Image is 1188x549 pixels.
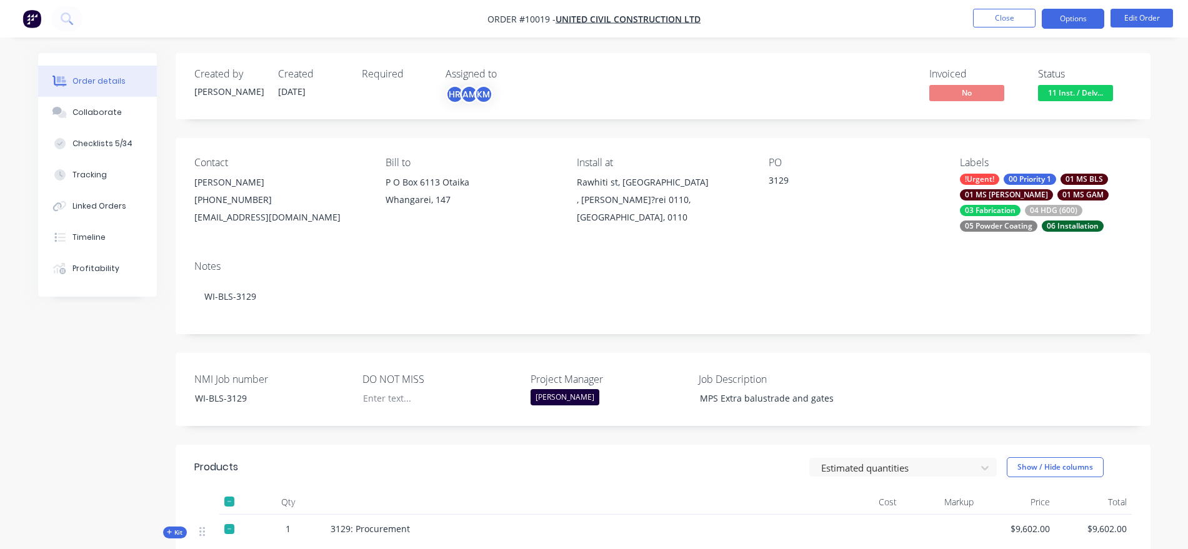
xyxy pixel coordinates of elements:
button: Profitability [38,253,157,284]
div: HR [446,85,464,104]
div: Price [979,490,1056,515]
span: 3129: Procurement [331,523,410,535]
button: Checklists 5/34 [38,128,157,159]
span: 11 Inst. / Delv... [1038,85,1113,101]
span: $9,602.00 [984,522,1051,535]
span: Kit [167,528,183,537]
label: DO NOT MISS [362,372,519,387]
div: PO [769,157,940,169]
div: Profitability [72,263,119,274]
div: Cost [826,490,902,515]
div: MPS Extra balustrade and gates [690,389,846,407]
span: Order #10019 - [487,13,556,25]
div: [PERSON_NAME][PHONE_NUMBER][EMAIL_ADDRESS][DOMAIN_NAME] [194,174,366,226]
div: Markup [902,490,979,515]
div: 01 MS GAM [1057,189,1109,200]
button: 11 Inst. / Delv... [1038,85,1113,104]
a: United Civil Construction Ltd [556,13,701,25]
button: Options [1042,9,1104,29]
div: Required [362,68,431,80]
div: Created by [194,68,263,80]
div: P O Box 6113 Otaika [386,174,557,191]
div: AM [460,85,479,104]
div: 06 Installation [1042,220,1104,232]
img: Factory [22,9,41,28]
div: [PERSON_NAME] [531,389,599,405]
span: 1 [286,522,291,535]
div: 3129 [769,174,925,191]
div: Whangarei, 147 [386,191,557,209]
div: Linked Orders [72,200,126,212]
span: $9,602.00 [1060,522,1127,535]
button: Close [973,9,1036,27]
label: Project Manager [531,372,687,387]
label: Job Description [699,372,855,387]
button: Edit Order [1111,9,1173,27]
div: 03 Fabrication [960,205,1021,216]
div: Rawhiti st, [GEOGRAPHIC_DATA] [577,174,748,191]
div: P O Box 6113 OtaikaWhangarei, 147 [386,174,557,214]
label: NMI Job number [194,372,351,387]
div: Products [194,460,238,475]
div: Contact [194,157,366,169]
div: [PERSON_NAME] [194,174,366,191]
div: KM [474,85,493,104]
div: Assigned to [446,68,571,80]
div: Total [1055,490,1132,515]
div: Status [1038,68,1132,80]
div: Checklists 5/34 [72,138,132,149]
div: Tracking [72,169,107,181]
div: Bill to [386,157,557,169]
div: Timeline [72,232,106,243]
span: [DATE] [278,86,306,97]
div: , [PERSON_NAME]?rei 0110, [GEOGRAPHIC_DATA], 0110 [577,191,748,226]
div: !Urgent! [960,174,999,185]
div: Notes [194,260,1132,272]
button: HRAMKM [446,85,493,104]
div: [PERSON_NAME] [194,85,263,98]
div: Labels [960,157,1131,169]
div: Invoiced [929,68,1023,80]
div: Collaborate [72,107,122,118]
div: Rawhiti st, [GEOGRAPHIC_DATA], [PERSON_NAME]?rei 0110, [GEOGRAPHIC_DATA], 0110 [577,174,748,226]
button: Timeline [38,222,157,253]
div: [PHONE_NUMBER] [194,191,366,209]
button: Order details [38,66,157,97]
div: Order details [72,76,126,87]
div: WI-BLS-3129 [185,389,341,407]
div: [EMAIL_ADDRESS][DOMAIN_NAME] [194,209,366,226]
div: Qty [251,490,326,515]
div: Install at [577,157,748,169]
div: 01 MS [PERSON_NAME] [960,189,1053,200]
div: 00 Priority 1 [1004,174,1056,185]
span: No [929,85,1004,101]
button: Tracking [38,159,157,190]
div: 05 Powder Coating [960,220,1037,232]
div: Created [278,68,347,80]
button: Kit [163,527,187,538]
div: WI-BLS-3129 [194,277,1132,315]
div: 04 HDG (600) [1025,205,1082,216]
div: 01 MS BLS [1061,174,1108,185]
button: Linked Orders [38,190,157,222]
button: Show / Hide columns [1007,457,1104,477]
button: Collaborate [38,97,157,128]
